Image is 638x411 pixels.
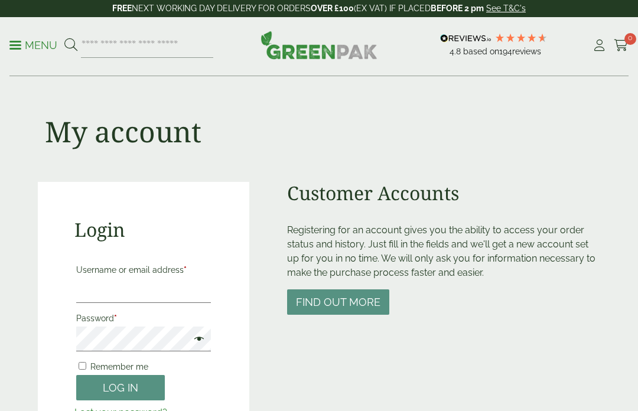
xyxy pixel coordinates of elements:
strong: BEFORE 2 pm [431,4,484,13]
span: Based on [463,47,499,56]
strong: FREE [112,4,132,13]
h2: Login [74,218,213,241]
a: 0 [614,37,629,54]
a: See T&C's [486,4,526,13]
button: Find out more [287,289,389,315]
i: My Account [592,40,607,51]
span: Remember me [90,362,148,371]
h2: Customer Accounts [287,182,600,204]
i: Cart [614,40,629,51]
h1: My account [45,115,201,149]
p: Menu [9,38,57,53]
p: Registering for an account gives you the ability to access your order status and history. Just fi... [287,223,600,280]
img: GreenPak Supplies [261,31,377,59]
span: 4.8 [450,47,463,56]
input: Remember me [79,362,86,370]
label: Username or email address [76,262,211,278]
span: 0 [624,33,636,45]
span: reviews [512,47,541,56]
a: Find out more [287,297,389,308]
img: REVIEWS.io [440,34,491,43]
span: 194 [499,47,512,56]
strong: OVER £100 [311,4,354,13]
a: Menu [9,38,57,50]
label: Password [76,310,211,327]
button: Log in [76,375,165,400]
div: 4.78 Stars [494,32,548,43]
